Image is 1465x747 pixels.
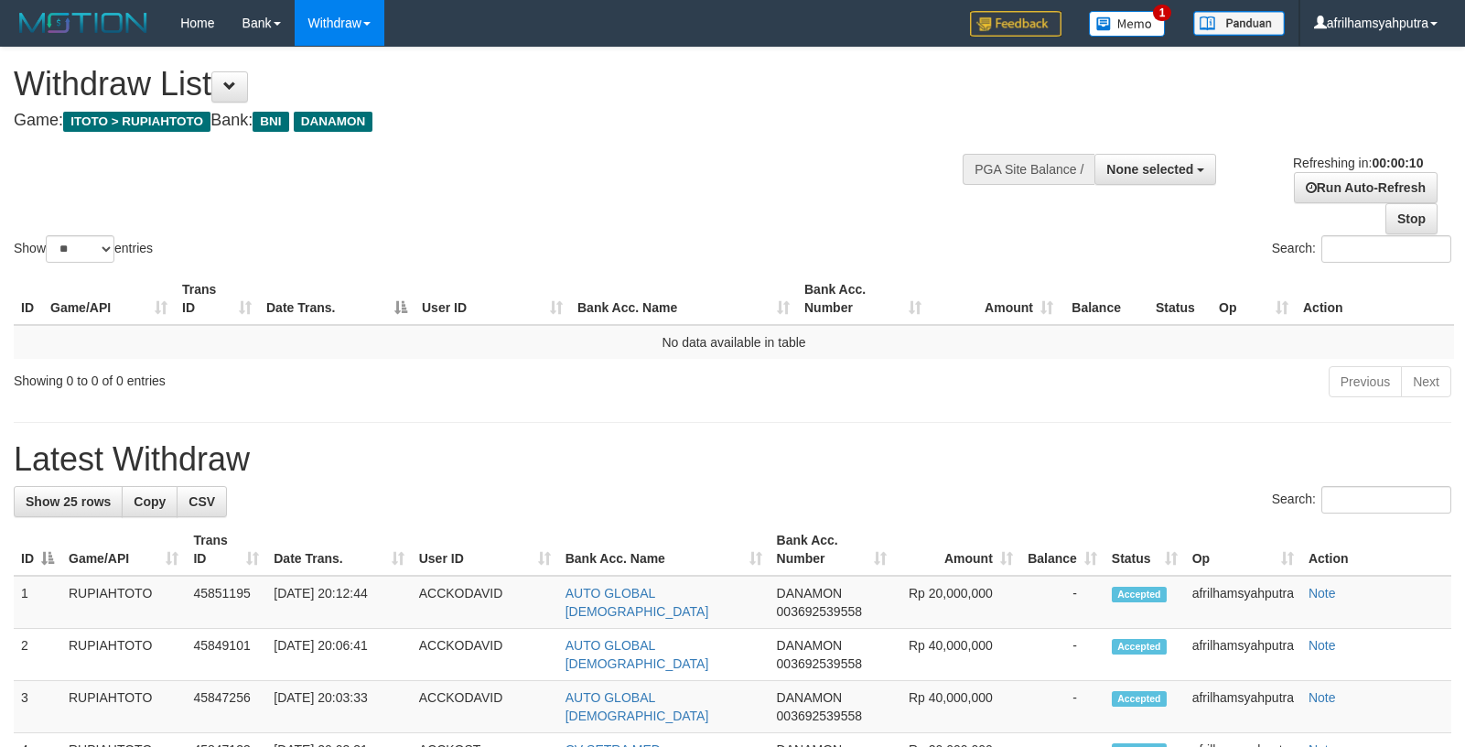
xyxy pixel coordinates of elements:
th: Amount: activate to sort column ascending [894,524,1020,576]
th: Bank Acc. Name: activate to sort column ascending [558,524,770,576]
img: Feedback.jpg [970,11,1061,37]
th: Action [1301,524,1451,576]
td: RUPIAHTOTO [61,681,186,733]
td: ACCKODAVID [412,681,558,733]
td: afrilhamsyahputra [1185,681,1301,733]
th: Op: activate to sort column ascending [1212,273,1296,325]
a: AUTO GLOBAL [DEMOGRAPHIC_DATA] [566,638,709,671]
td: ACCKODAVID [412,629,558,681]
h1: Latest Withdraw [14,441,1451,478]
th: Op: activate to sort column ascending [1185,524,1301,576]
th: Bank Acc. Number: activate to sort column ascending [770,524,894,576]
span: DANAMON [294,112,373,132]
div: Showing 0 to 0 of 0 entries [14,364,597,390]
label: Search: [1272,235,1451,263]
a: Show 25 rows [14,486,123,517]
td: 3 [14,681,61,733]
a: Stop [1385,203,1438,234]
span: BNI [253,112,288,132]
span: Show 25 rows [26,494,111,509]
span: Copy [134,494,166,509]
td: [DATE] 20:12:44 [266,576,411,629]
td: Rp 40,000,000 [894,629,1020,681]
th: Trans ID: activate to sort column ascending [186,524,266,576]
th: Bank Acc. Name: activate to sort column ascending [570,273,797,325]
h1: Withdraw List [14,66,958,103]
td: [DATE] 20:06:41 [266,629,411,681]
td: Rp 40,000,000 [894,681,1020,733]
th: Balance: activate to sort column ascending [1020,524,1104,576]
td: - [1020,681,1104,733]
th: Trans ID: activate to sort column ascending [175,273,259,325]
label: Search: [1272,486,1451,514]
a: AUTO GLOBAL [DEMOGRAPHIC_DATA] [566,586,709,619]
span: 1 [1153,5,1172,21]
th: ID [14,273,43,325]
img: MOTION_logo.png [14,9,153,37]
a: AUTO GLOBAL [DEMOGRAPHIC_DATA] [566,690,709,723]
td: 45847256 [186,681,266,733]
strong: 00:00:10 [1372,156,1423,170]
span: CSV [189,494,215,509]
div: PGA Site Balance / [963,154,1094,185]
select: Showentries [46,235,114,263]
td: RUPIAHTOTO [61,629,186,681]
span: Accepted [1112,639,1167,655]
a: Note [1309,638,1336,653]
td: afrilhamsyahputra [1185,576,1301,629]
a: Previous [1329,366,1402,397]
a: Note [1309,586,1336,601]
th: Game/API: activate to sort column ascending [43,273,175,325]
span: Accepted [1112,587,1167,602]
th: Amount: activate to sort column ascending [929,273,1061,325]
span: Copy 003692539558 to clipboard [777,656,862,671]
th: Status [1148,273,1212,325]
span: Copy 003692539558 to clipboard [777,604,862,619]
td: 45851195 [186,576,266,629]
th: User ID: activate to sort column ascending [412,524,558,576]
h4: Game: Bank: [14,112,958,130]
span: Refreshing in: [1293,156,1423,170]
label: Show entries [14,235,153,263]
td: 45849101 [186,629,266,681]
th: Status: activate to sort column ascending [1104,524,1185,576]
th: Date Trans.: activate to sort column descending [259,273,415,325]
td: afrilhamsyahputra [1185,629,1301,681]
td: 2 [14,629,61,681]
a: CSV [177,486,227,517]
span: None selected [1106,162,1193,177]
td: ACCKODAVID [412,576,558,629]
td: [DATE] 20:03:33 [266,681,411,733]
th: ID: activate to sort column descending [14,524,61,576]
span: ITOTO > RUPIAHTOTO [63,112,210,132]
td: 1 [14,576,61,629]
span: DANAMON [777,690,843,705]
th: Balance [1061,273,1148,325]
a: Run Auto-Refresh [1294,172,1438,203]
td: RUPIAHTOTO [61,576,186,629]
span: Copy 003692539558 to clipboard [777,709,862,723]
th: User ID: activate to sort column ascending [415,273,570,325]
span: DANAMON [777,586,843,601]
td: - [1020,576,1104,629]
a: Next [1401,366,1451,397]
td: - [1020,629,1104,681]
input: Search: [1321,486,1451,514]
img: panduan.png [1193,11,1285,36]
button: None selected [1094,154,1216,185]
span: DANAMON [777,638,843,653]
th: Action [1296,273,1454,325]
th: Bank Acc. Number: activate to sort column ascending [797,273,929,325]
span: Accepted [1112,691,1167,707]
a: Note [1309,690,1336,705]
td: Rp 20,000,000 [894,576,1020,629]
th: Date Trans.: activate to sort column ascending [266,524,411,576]
td: No data available in table [14,325,1454,359]
img: Button%20Memo.svg [1089,11,1166,37]
input: Search: [1321,235,1451,263]
a: Copy [122,486,178,517]
th: Game/API: activate to sort column ascending [61,524,186,576]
